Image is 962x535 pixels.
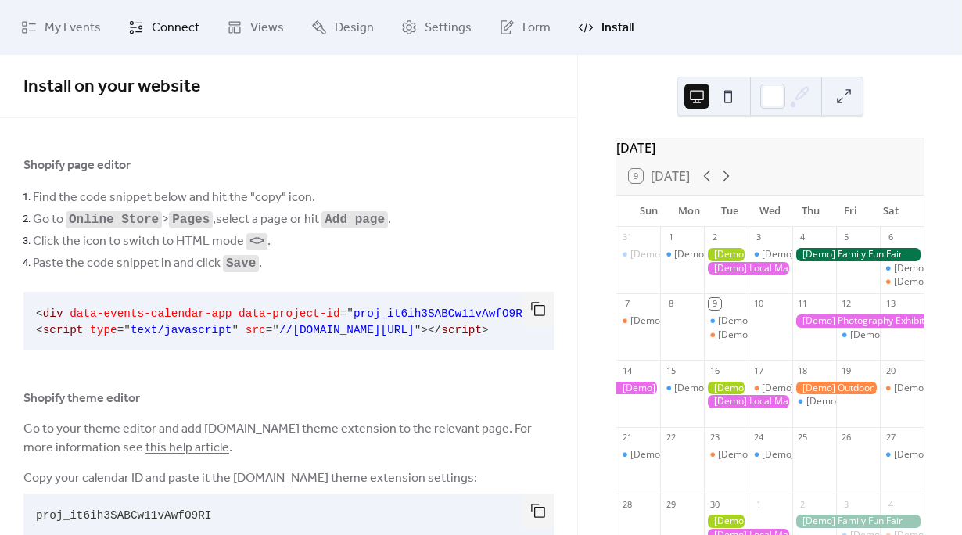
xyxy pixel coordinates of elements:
[482,324,489,336] span: >
[249,235,264,249] code: <>
[124,324,131,336] span: "
[752,364,764,376] div: 17
[709,498,720,510] div: 30
[704,329,748,342] div: [Demo] Seniors' Social Tea
[709,232,720,243] div: 2
[880,448,924,461] div: [Demo] Morning Yoga Bliss
[145,436,229,460] a: this help article
[792,395,836,408] div: [Demo] Morning Yoga Bliss
[616,314,660,328] div: [Demo] Book Club Gathering
[792,382,880,395] div: [Demo] Outdoor Adventure Day
[704,314,748,328] div: [Demo] Morning Yoga Bliss
[616,448,660,461] div: [Demo] Morning Yoga Bliss
[704,262,791,275] div: [Demo] Local Market
[616,248,660,261] div: [Demo] Morning Yoga Bliss
[836,329,880,342] div: [Demo] Morning Yoga Bliss
[566,6,645,48] a: Install
[797,298,809,310] div: 11
[880,382,924,395] div: [Demo] Open Mic Night
[215,6,296,48] a: Views
[660,382,704,395] div: [Demo] Morning Yoga Bliss
[762,248,881,261] div: [Demo] Morning Yoga Bliss
[885,298,896,310] div: 13
[36,324,43,336] span: <
[748,248,791,261] div: [Demo] Morning Yoga Bliss
[621,298,633,310] div: 7
[421,324,428,336] span: >
[841,432,853,443] div: 26
[23,156,131,175] span: Shopify page editor
[665,498,677,510] div: 29
[36,509,212,522] span: proj_it6ih3SABCw11vAwfO9RI
[629,196,669,227] div: Sun
[762,448,881,461] div: [Demo] Morning Yoga Bliss
[797,232,809,243] div: 4
[806,395,925,408] div: [Demo] Morning Yoga Bliss
[9,6,113,48] a: My Events
[33,189,315,207] span: Find the code snippet below and hit the "copy" icon.
[885,432,896,443] div: 27
[33,254,262,273] span: Paste the code snippet in and click .
[885,232,896,243] div: 6
[272,324,279,336] span: "
[43,307,63,320] span: div
[117,6,211,48] a: Connect
[616,138,924,157] div: [DATE]
[880,275,924,289] div: [Demo] Open Mic Night
[266,324,273,336] span: =
[718,329,835,342] div: [Demo] Seniors' Social Tea
[43,324,84,336] span: script
[250,19,284,38] span: Views
[117,324,124,336] span: =
[750,196,791,227] div: Wed
[752,432,764,443] div: 24
[621,432,633,443] div: 21
[354,307,529,320] span: proj_it6ih3SABCw11vAwfO9RI
[885,498,896,510] div: 4
[621,364,633,376] div: 14
[69,213,159,227] code: Online Store
[279,324,415,336] span: //[DOMAIN_NAME][URL]
[792,248,924,261] div: [Demo] Family Fun Fair
[172,213,210,227] code: Pages
[665,298,677,310] div: 8
[674,382,793,395] div: [Demo] Morning Yoga Bliss
[752,498,764,510] div: 1
[23,469,477,488] span: Copy your calendar ID and paste it the [DOMAIN_NAME] theme extension settings:
[885,364,896,376] div: 20
[880,262,924,275] div: [Demo] Morning Yoga Bliss
[660,248,704,261] div: [Demo] Fitness Bootcamp
[616,382,660,395] div: [Demo] Photography Exhibition
[23,390,140,408] span: Shopify theme editor
[601,19,634,38] span: Install
[797,432,809,443] div: 25
[704,395,791,408] div: [Demo] Local Market
[70,307,232,320] span: data-events-calendar-app
[630,248,749,261] div: [Demo] Morning Yoga Bliss
[346,307,354,320] span: "
[428,324,441,336] span: </
[23,70,200,104] span: Install on your website
[621,232,633,243] div: 31
[90,324,117,336] span: type
[797,364,809,376] div: 18
[831,196,871,227] div: Fri
[709,196,750,227] div: Tue
[33,232,271,251] span: Click the icon to switch to HTML mode .
[425,19,472,38] span: Settings
[441,324,482,336] span: script
[870,196,911,227] div: Sat
[152,19,199,38] span: Connect
[131,324,232,336] span: text/javascript
[415,324,422,336] span: "
[232,324,239,336] span: "
[704,448,748,461] div: [Demo] Seniors' Social Tea
[33,210,391,229] span: Go to > , select a page or hit .
[718,314,837,328] div: [Demo] Morning Yoga Bliss
[300,6,386,48] a: Design
[226,257,256,271] code: Save
[792,314,924,328] div: [Demo] Photography Exhibition
[748,382,791,395] div: [Demo] Culinary Cooking Class
[674,248,787,261] div: [Demo] Fitness Bootcamp
[665,432,677,443] div: 22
